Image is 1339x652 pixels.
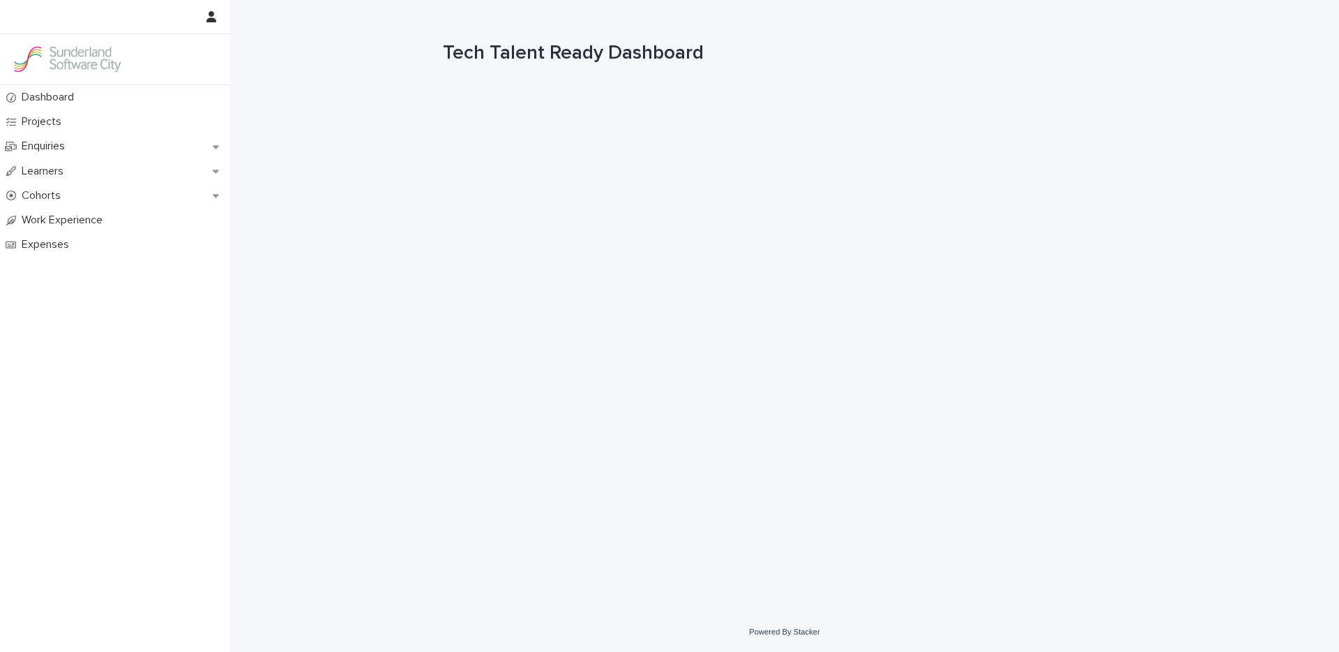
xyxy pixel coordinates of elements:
[16,140,76,153] p: Enquiries
[749,628,819,636] a: Powered By Stacker
[16,115,73,128] p: Projects
[16,91,85,104] p: Dashboard
[16,189,72,202] p: Cohorts
[443,42,1126,66] h1: Tech Talent Ready Dashboard
[16,214,114,227] p: Work Experience
[11,45,123,73] img: GVzBcg19RCOYju8xzymn
[16,238,80,251] p: Expenses
[16,165,75,178] p: Learners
